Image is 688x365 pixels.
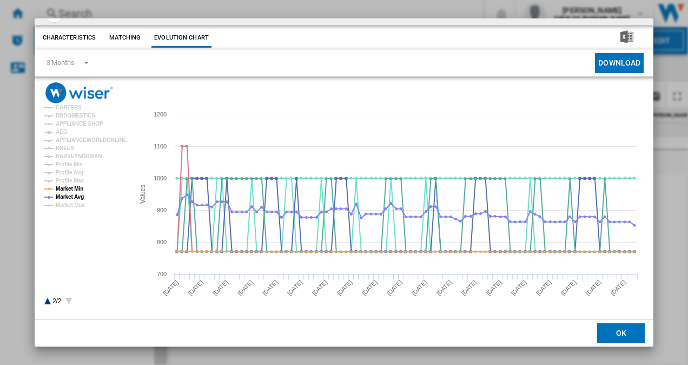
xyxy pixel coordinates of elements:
tspan: [DATE] [584,279,602,297]
tspan: [DATE] [236,279,254,297]
tspan: [DATE] [435,279,453,297]
button: Matching [101,28,149,48]
tspan: DBDOMESTICS [56,113,95,119]
tspan: CARTERS [56,105,82,110]
tspan: [DATE] [460,279,478,297]
md-dialog: Product popup [35,18,654,347]
tspan: 700 [157,271,167,277]
tspan: [DATE] [211,279,229,297]
tspan: [DATE] [335,279,353,297]
button: OK [597,324,645,343]
button: Download [595,53,644,73]
tspan: [DATE] [286,279,303,297]
tspan: Profile Max [56,178,84,184]
tspan: 1000 [154,175,167,181]
tspan: [DATE] [187,279,204,297]
tspan: HARVEYNORMAN [56,153,102,159]
tspan: 900 [157,207,167,213]
tspan: [DATE] [385,279,403,297]
tspan: Market Max [56,202,85,208]
div: 3 Months [47,58,75,67]
button: Evolution chart [151,28,211,48]
tspan: [DATE] [559,279,577,297]
tspan: KNEES [56,145,74,151]
tspan: Profile Min [56,161,83,167]
img: logo_wiser_300x94.png [45,82,113,103]
tspan: [DATE] [534,279,552,297]
tspan: Profile Avg [56,170,83,175]
tspan: APPLIANCE SHOP [56,121,103,127]
tspan: [DATE] [510,279,527,297]
tspan: [DATE] [162,279,180,297]
img: excel-24x24.png [620,30,633,43]
tspan: [DATE] [485,279,502,297]
tspan: [DATE] [410,279,428,297]
button: Characteristics [40,28,99,48]
tspan: APPLIANCEWORLDONLINE [56,137,127,143]
button: Download in Excel [603,28,651,48]
tspan: Market Min [56,186,83,192]
tspan: Market Avg [56,194,84,200]
tspan: [DATE] [261,279,279,297]
tspan: 800 [157,239,167,245]
tspan: Values [139,185,147,204]
tspan: [DATE] [609,279,627,297]
tspan: [DATE] [310,279,328,297]
tspan: AEG [56,129,68,135]
text: 2/2 [52,297,62,305]
tspan: 1200 [154,111,167,118]
tspan: [DATE] [360,279,378,297]
tspan: 1100 [154,143,167,149]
